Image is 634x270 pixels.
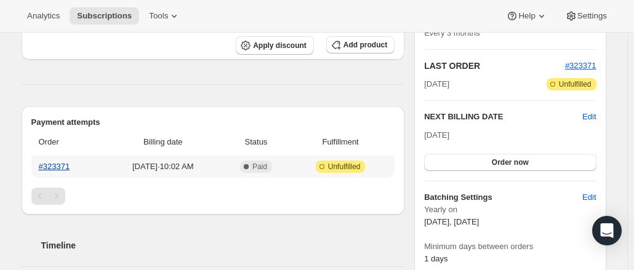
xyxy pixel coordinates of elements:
[518,11,535,21] span: Help
[424,191,582,204] h6: Batching Settings
[31,188,395,205] nav: Pagination
[424,111,582,123] h2: NEXT BILLING DATE
[108,161,219,173] span: [DATE] · 10:02 AM
[582,191,596,204] span: Edit
[252,162,267,172] span: Paid
[226,136,286,148] span: Status
[253,41,307,50] span: Apply discount
[577,11,607,21] span: Settings
[424,240,596,253] span: Minimum days between orders
[582,111,596,123] button: Edit
[424,130,449,140] span: [DATE]
[236,36,314,55] button: Apply discount
[558,7,614,25] button: Settings
[424,78,449,90] span: [DATE]
[20,7,67,25] button: Analytics
[326,36,395,54] button: Add product
[31,129,104,156] th: Order
[424,204,596,216] span: Yearly on
[575,188,603,207] button: Edit
[328,162,361,172] span: Unfulfilled
[565,61,596,70] a: #323371
[499,7,555,25] button: Help
[424,217,479,226] span: [DATE], [DATE]
[592,216,622,245] div: Open Intercom Messenger
[41,239,405,252] h2: Timeline
[27,11,60,21] span: Analytics
[492,157,529,167] span: Order now
[77,11,132,21] span: Subscriptions
[424,60,565,72] h2: LAST ORDER
[294,136,387,148] span: Fulfillment
[108,136,219,148] span: Billing date
[142,7,188,25] button: Tools
[70,7,139,25] button: Subscriptions
[424,254,447,263] span: 1 days
[424,28,480,38] span: Every 3 months
[149,11,168,21] span: Tools
[31,116,395,129] h2: Payment attempts
[424,154,596,171] button: Order now
[559,79,592,89] span: Unfulfilled
[343,40,387,50] span: Add product
[39,162,70,171] a: #323371
[565,60,596,72] button: #323371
